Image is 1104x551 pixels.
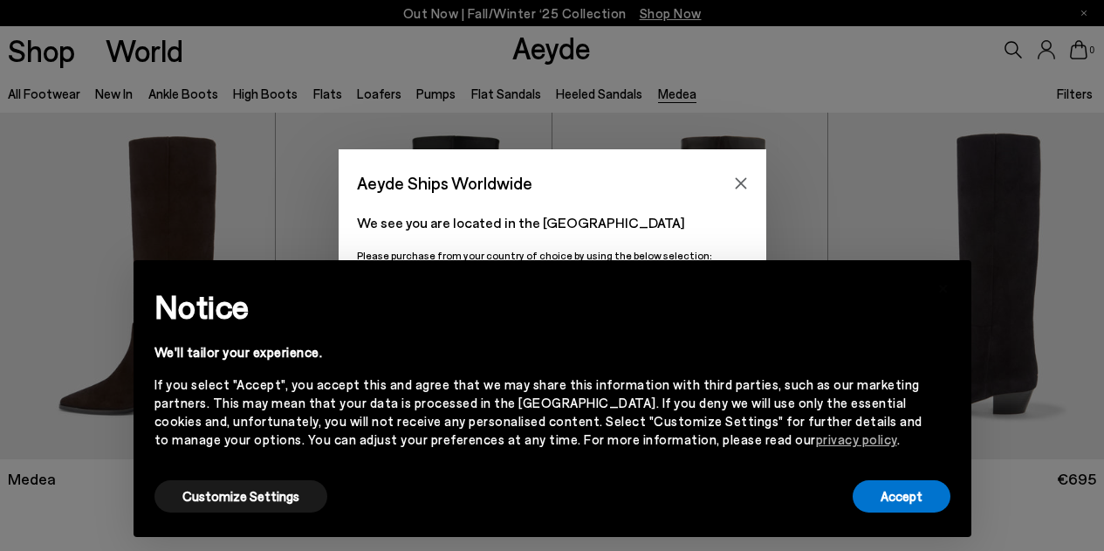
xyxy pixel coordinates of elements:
button: Close this notice [922,265,964,307]
span: Aeyde Ships Worldwide [357,168,532,198]
p: We see you are located in the [GEOGRAPHIC_DATA] [357,212,748,233]
a: privacy policy [816,431,897,447]
button: Close [728,170,754,196]
h2: Notice [154,284,922,329]
button: Accept [853,480,950,513]
div: We'll tailor your experience. [154,343,922,362]
span: × [937,273,950,299]
div: If you select "Accept", you accept this and agree that we may share this information with third p... [154,375,922,449]
button: Customize Settings [154,480,327,513]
